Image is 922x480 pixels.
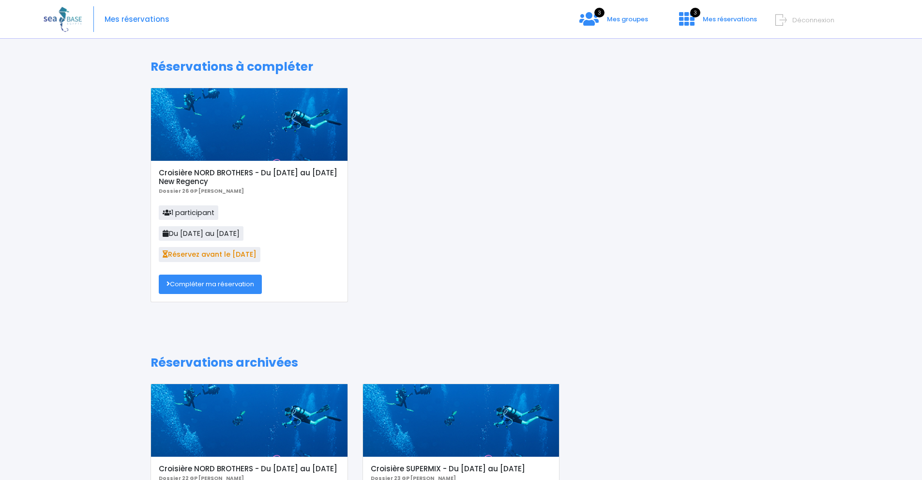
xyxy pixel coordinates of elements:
[671,18,763,27] a: 3 Mes réservations
[151,356,771,370] h1: Réservations archivées
[159,226,243,241] span: Du [DATE] au [DATE]
[151,60,771,74] h1: Réservations à compléter
[159,465,339,473] h5: Croisière NORD BROTHERS - Du [DATE] au [DATE]
[159,247,260,262] span: Réservez avant le [DATE]
[159,187,244,195] b: Dossier 26 GP [PERSON_NAME]
[703,15,757,24] span: Mes réservations
[607,15,648,24] span: Mes groupes
[792,15,834,25] span: Déconnexion
[690,8,700,17] span: 3
[159,205,218,220] span: 1 participant
[159,169,339,186] h5: Croisière NORD BROTHERS - Du [DATE] au [DATE] New Regency
[572,18,656,27] a: 3 Mes groupes
[159,275,262,294] a: Compléter ma réservation
[594,8,605,17] span: 3
[371,465,551,473] h5: Croisière SUPERMIX - Du [DATE] au [DATE]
